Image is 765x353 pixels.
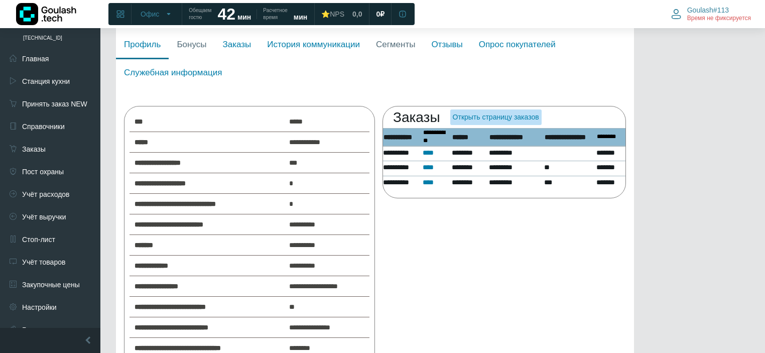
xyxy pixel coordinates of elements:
[665,4,757,25] button: Goulash#113 Время не фиксируется
[352,10,362,19] span: 0,0
[380,10,385,19] span: ₽
[183,5,313,23] a: Обещаем гостю 42 мин Расчетное время мин
[259,31,368,60] a: История коммуникации
[687,6,729,15] span: Goulash#113
[321,10,344,19] div: ⭐
[315,5,368,23] a: ⭐NPS 0,0
[169,31,214,60] a: Бонусы
[214,31,259,60] a: Заказы
[189,7,211,21] span: Обещаем гостю
[263,7,287,21] span: Расчетное время
[294,13,307,21] span: мин
[237,13,251,21] span: мин
[217,5,235,23] strong: 42
[116,59,230,88] a: Служебная информация
[116,31,169,60] a: Профиль
[370,5,391,23] a: 0 ₽
[135,6,179,22] button: Офис
[330,10,344,18] span: NPS
[393,109,440,126] h2: Заказы
[423,31,470,60] a: Отзывы
[368,31,423,60] a: Сегменты
[16,3,76,25] img: Логотип компании Goulash.tech
[471,31,564,60] a: Опрос покупателей
[376,10,380,19] span: 0
[687,15,751,23] span: Время не фиксируется
[453,113,539,121] a: Открыть страницу заказов
[141,10,159,19] span: Офис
